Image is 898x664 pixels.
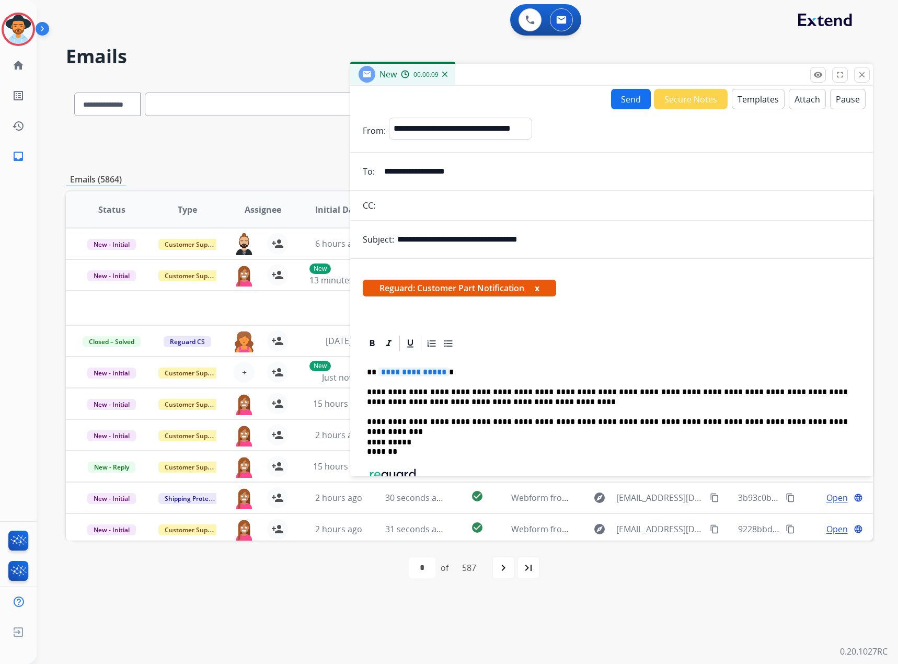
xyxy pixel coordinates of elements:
[454,557,485,578] div: 587
[234,519,255,541] img: agent-avatar
[234,456,255,478] img: agent-avatar
[271,366,284,379] mat-icon: person_add
[826,523,848,535] span: Open
[12,89,25,102] mat-icon: list_alt
[385,523,446,535] span: 31 seconds ago
[326,335,352,347] span: [DATE]
[710,524,719,534] mat-icon: content_copy
[271,269,284,281] mat-icon: person_add
[87,524,136,535] span: New - Initial
[385,492,446,503] span: 30 seconds ago
[786,493,795,502] mat-icon: content_copy
[234,425,255,447] img: agent-avatar
[234,393,255,415] img: agent-avatar
[616,523,705,535] span: [EMAIL_ADDRESS][DOMAIN_NAME]
[535,282,539,294] button: x
[826,491,848,504] span: Open
[789,89,826,109] button: Attach
[593,523,606,535] mat-icon: explore
[88,462,135,473] span: New - Reply
[12,120,25,132] mat-icon: history
[87,430,136,441] span: New - Initial
[309,274,370,286] span: 13 minutes ago
[413,71,439,79] span: 00:00:09
[87,399,136,410] span: New - Initial
[271,397,284,410] mat-icon: person_add
[854,493,863,502] mat-icon: language
[322,372,355,383] span: Just now
[381,336,397,351] div: Italic
[315,203,362,216] span: Initial Date
[471,521,483,534] mat-icon: check_circle
[522,562,535,574] mat-icon: last_page
[12,150,25,163] mat-icon: inbox
[363,124,386,137] p: From:
[313,461,365,472] span: 15 hours ago
[616,491,705,504] span: [EMAIL_ADDRESS][DOMAIN_NAME]
[830,89,866,109] button: Pause
[654,89,728,109] button: Secure Notes
[313,398,365,409] span: 15 hours ago
[363,199,375,212] p: CC:
[83,336,141,347] span: Closed – Solved
[315,429,362,441] span: 2 hours ago
[315,492,362,503] span: 2 hours ago
[402,336,418,351] div: Underline
[497,562,510,574] mat-icon: navigate_next
[158,399,226,410] span: Customer Support
[234,330,255,352] img: agent-avatar
[710,493,719,502] mat-icon: content_copy
[363,280,556,296] span: Reguard: Customer Part Notification
[593,491,606,504] mat-icon: explore
[315,523,362,535] span: 2 hours ago
[158,368,226,379] span: Customer Support
[511,523,748,535] span: Webform from [EMAIL_ADDRESS][DOMAIN_NAME] on [DATE]
[245,203,281,216] span: Assignee
[271,237,284,250] mat-icon: person_add
[840,645,888,658] p: 0.20.1027RC
[66,173,126,186] p: Emails (5864)
[309,361,331,371] p: New
[364,336,380,351] div: Bold
[66,46,873,67] h2: Emails
[511,492,748,503] span: Webform from [EMAIL_ADDRESS][DOMAIN_NAME] on [DATE]
[234,233,255,255] img: agent-avatar
[178,203,197,216] span: Type
[87,493,136,504] span: New - Initial
[786,524,795,534] mat-icon: content_copy
[857,70,867,79] mat-icon: close
[158,430,226,441] span: Customer Support
[732,89,785,109] button: Templates
[441,336,456,351] div: Bullet List
[158,239,226,250] span: Customer Support
[87,368,136,379] span: New - Initial
[234,265,255,287] img: agent-avatar
[309,264,331,274] p: New
[12,59,25,72] mat-icon: home
[87,270,136,281] span: New - Initial
[611,89,651,109] button: Send
[158,270,226,281] span: Customer Support
[158,493,230,504] span: Shipping Protection
[835,70,845,79] mat-icon: fullscreen
[242,366,247,379] span: +
[271,460,284,473] mat-icon: person_add
[315,238,362,249] span: 6 hours ago
[441,562,448,574] div: of
[363,165,375,178] p: To:
[234,362,255,383] button: +
[271,523,284,535] mat-icon: person_add
[379,68,397,80] span: New
[271,429,284,441] mat-icon: person_add
[271,335,284,347] mat-icon: person_add
[813,70,823,79] mat-icon: remove_red_eye
[4,15,33,44] img: avatar
[158,462,226,473] span: Customer Support
[164,336,211,347] span: Reguard CS
[271,491,284,504] mat-icon: person_add
[98,203,125,216] span: Status
[424,336,440,351] div: Ordered List
[363,233,394,246] p: Subject:
[854,524,863,534] mat-icon: language
[158,524,226,535] span: Customer Support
